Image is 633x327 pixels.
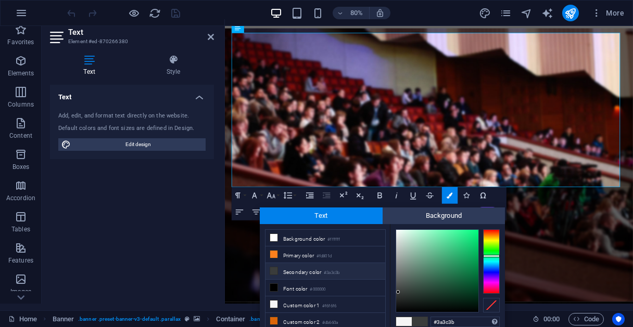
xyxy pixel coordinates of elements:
h6: Session time [533,313,560,325]
button: Font Family [248,187,264,203]
button: Align Left [232,203,247,220]
span: Click to select. Double-click to edit [53,313,74,325]
button: Insert Link [345,203,360,220]
i: This element is a customizable preset [185,316,189,322]
button: HTML [407,203,423,220]
li: Custom color 1 [265,296,385,313]
small: #000000 [310,286,325,293]
div: Clear Color Selection [483,298,500,312]
button: Ordered List [334,203,340,220]
button: More [587,5,628,21]
p: Boxes [12,163,30,171]
button: Align Justify [282,203,297,220]
button: Increase Indent [302,187,318,203]
button: Underline (Ctrl+U) [405,187,421,203]
span: Click to select. Double-click to edit [216,313,245,325]
span: . banner .preset-banner-v3-default .parallax [78,313,181,325]
button: Decrease Indent [319,187,334,203]
button: Usercentrics [612,313,625,325]
button: Font Size [265,187,281,203]
button: AI [477,207,498,217]
h3: Element #ed-870266380 [68,37,193,46]
p: Images [10,287,32,296]
div: Default colors and font sizes are defined in Design. [58,124,206,133]
p: Columns [8,100,34,109]
button: publish [562,5,579,21]
i: AI Writer [541,7,553,19]
button: Strikethrough [422,187,437,203]
button: Undo (Ctrl+Z) [427,203,442,220]
i: This element contains a background [194,316,200,322]
button: Colors [442,187,458,203]
button: Code [568,313,604,325]
p: Tables [11,225,30,233]
span: #3a3c3b [412,317,427,326]
p: Accordion [6,194,35,202]
span: #f5f5f5 [396,317,412,326]
button: Unordered List [301,203,317,220]
button: Superscript [335,187,351,203]
p: Content [9,132,32,140]
p: Elements [8,69,34,77]
button: Click here to leave preview mode and continue editing [128,7,140,19]
button: Special Characters [475,187,491,203]
span: More [591,8,624,18]
h2: Text [68,28,214,37]
button: Subscript [352,187,368,203]
button: Clear Formatting [378,203,394,220]
i: Navigator [521,7,533,19]
span: Background [383,207,505,224]
a: Click to cancel selection. Double-click to open Pages [8,313,37,325]
li: Background color [265,230,385,246]
h4: Text [50,85,214,103]
small: #ffffff [327,236,340,243]
button: Confirm (Ctrl+⏎) [460,203,476,220]
h6: 80% [348,7,365,19]
button: Bold (Ctrl+B) [372,187,387,203]
i: On resize automatically adjust zoom level to fit chosen device. [375,8,385,18]
span: Edit design [74,138,202,151]
i: Design (Ctrl+Alt+Y) [479,7,491,19]
i: Reload page [149,7,161,19]
button: Icons [459,187,474,203]
p: Favorites [7,38,34,46]
p: Features [8,256,33,265]
button: reload [148,7,161,19]
h4: Style [133,55,214,76]
button: Insert Table [361,203,377,220]
li: Primary color [265,246,385,263]
i: Pages (Ctrl+Alt+S) [500,7,512,19]
span: Text [260,207,383,224]
h4: Text [50,55,133,76]
button: Italic (Ctrl+I) [388,187,404,203]
small: #f6f6f6 [322,303,336,310]
small: #db660a [322,319,338,326]
button: Redo (Ctrl+Shift+Z) [444,203,459,220]
small: #3a3c3b [324,269,339,277]
button: 80% [333,7,370,19]
button: Align Center [248,203,264,220]
button: text_generator [541,7,554,19]
span: 00 00 [543,313,560,325]
span: : [551,315,552,323]
button: Paragraph Format [232,187,247,203]
small: #fd801d [316,253,332,260]
button: pages [500,7,512,19]
button: Data Bindings [395,203,406,220]
button: Align Right [265,203,281,220]
button: navigator [521,7,533,19]
button: design [479,7,491,19]
nav: breadcrumb [53,313,395,325]
span: Code [573,313,599,325]
li: Secondary color [265,263,385,280]
button: Line Height [282,187,297,203]
li: Font color [265,280,385,296]
div: Add, edit, and format text directly on the website. [58,112,206,121]
span: . banner-content .parallax [249,313,309,325]
button: Edit design [58,138,206,151]
button: Ordered List [318,203,333,220]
